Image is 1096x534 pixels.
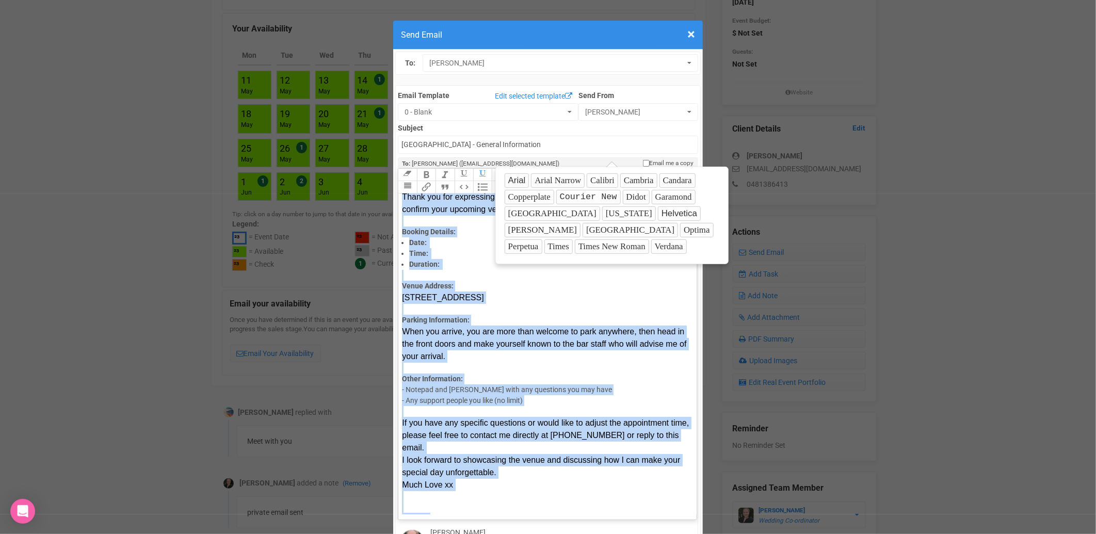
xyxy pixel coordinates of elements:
[620,173,657,188] button: Cambria
[492,90,575,103] a: Edit selected template
[575,239,649,254] button: Times New Roman
[658,206,701,221] button: Helvetica
[455,169,473,181] button: Underline
[650,159,694,168] span: Email me a copy
[398,169,416,181] button: Clear Formatting at cursor
[401,28,695,41] h4: Send Email
[492,169,510,181] button: Strikethrough
[473,169,492,181] button: Underline Colour
[412,160,559,167] span: [PERSON_NAME] ([EMAIL_ADDRESS][DOMAIN_NAME])
[409,260,440,268] strong: Duration:
[398,121,698,133] label: Subject
[436,169,454,181] button: Italic
[402,160,410,167] strong: To:
[651,239,687,254] button: Verdana
[398,90,449,101] label: Email Template
[652,190,696,204] button: Garamond
[436,181,454,193] button: Quote
[623,190,650,204] button: Didot
[402,375,463,383] strong: Other Information:
[505,190,554,204] button: Copperplate
[556,190,621,204] button: Courier New
[402,418,689,452] span: If you have any specific questions or would like to adjust the appointment time, please feel free...
[402,228,456,236] strong: Booking Details:
[405,107,565,117] span: 0 - Blank
[544,239,573,254] button: Times
[402,491,689,524] div: Regards,
[398,181,416,193] button: Align Justified
[409,238,427,247] strong: Date:
[455,181,473,193] button: Code
[402,327,686,361] span: When you arrive, you are more than welcome to park anywhere, then head in the front doors and mak...
[405,58,415,69] label: To:
[473,181,492,193] button: Bullets
[417,181,436,193] button: Link
[10,499,35,524] div: Open Intercom Messenger
[402,192,687,214] span: Thank you for expressing interest in [GEOGRAPHIC_DATA]! I am delighted to confirm your upcoming v...
[585,107,685,117] span: [PERSON_NAME]
[402,169,689,226] div: Hi [PERSON_NAME] & [PERSON_NAME],
[429,58,684,68] span: [PERSON_NAME]
[659,173,696,188] button: Candara
[492,181,510,193] button: Numbers
[402,316,470,324] strong: Parking Information:
[587,173,618,188] button: Calibri
[417,169,436,181] button: Bold
[505,206,600,221] button: [GEOGRAPHIC_DATA]
[505,223,581,237] button: [PERSON_NAME]
[409,249,428,257] strong: Time:
[402,456,680,477] span: I look forward to showcasing the venue and discussing how I can make your special day unforgettable.
[402,480,453,489] span: Much Love xx
[680,223,713,237] button: Optima
[578,88,698,101] label: Send From
[583,223,678,237] button: [GEOGRAPHIC_DATA]
[402,282,454,290] strong: Venue Address:
[505,173,529,188] button: Arial
[402,385,612,394] span: - Notepad and [PERSON_NAME] with any questions you may have
[531,173,585,188] button: Arial Narrow
[602,206,656,221] button: [US_STATE]
[402,293,483,302] span: [STREET_ADDRESS]
[687,26,695,43] span: ×
[402,396,523,404] span: - Any support people you like (no limit)
[505,239,542,254] button: Perpetua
